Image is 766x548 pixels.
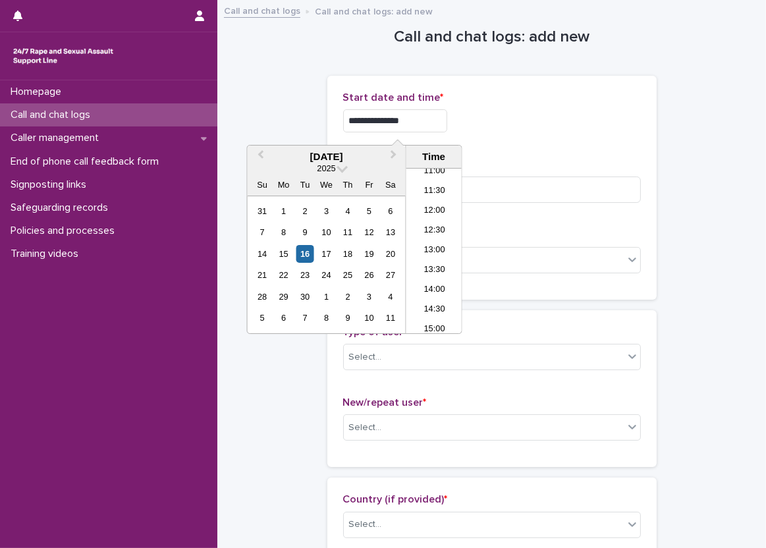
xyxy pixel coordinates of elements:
[5,248,89,260] p: Training videos
[381,176,399,194] div: Sa
[406,300,462,320] li: 14:30
[406,221,462,241] li: 12:30
[406,162,462,182] li: 11:00
[224,3,300,18] a: Call and chat logs
[5,225,125,237] p: Policies and processes
[381,266,399,284] div: Choose Saturday, September 27th, 2025
[275,176,292,194] div: Mo
[406,261,462,281] li: 13:30
[381,245,399,263] div: Choose Saturday, September 20th, 2025
[254,245,271,263] div: Choose Sunday, September 14th, 2025
[360,176,378,194] div: Fr
[315,3,433,18] p: Call and chat logs: add new
[5,86,72,98] p: Homepage
[339,266,356,284] div: Choose Thursday, September 25th, 2025
[317,309,335,327] div: Choose Wednesday, October 8th, 2025
[296,202,314,220] div: Choose Tuesday, September 2nd, 2025
[254,288,271,306] div: Choose Sunday, September 28th, 2025
[317,223,335,241] div: Choose Wednesday, September 10th, 2025
[343,494,448,505] span: Country (if provided)
[406,241,462,261] li: 13:00
[349,518,382,532] div: Select...
[296,309,314,327] div: Choose Tuesday, October 7th, 2025
[296,288,314,306] div: Choose Tuesday, September 30th, 2025
[317,288,335,306] div: Choose Wednesday, October 1st, 2025
[296,176,314,194] div: Tu
[275,245,292,263] div: Choose Monday, September 15th, 2025
[360,266,378,284] div: Choose Friday, September 26th, 2025
[381,202,399,220] div: Choose Saturday, September 6th, 2025
[296,223,314,241] div: Choose Tuesday, September 9th, 2025
[385,147,406,168] button: Next Month
[406,182,462,202] li: 11:30
[249,147,270,168] button: Previous Month
[343,327,407,337] span: Type of user
[275,202,292,220] div: Choose Monday, September 1st, 2025
[317,163,335,173] span: 2025
[275,223,292,241] div: Choose Monday, September 8th, 2025
[254,223,271,241] div: Choose Sunday, September 7th, 2025
[275,309,292,327] div: Choose Monday, October 6th, 2025
[5,155,169,168] p: End of phone call feedback form
[254,309,271,327] div: Choose Sunday, October 5th, 2025
[275,288,292,306] div: Choose Monday, September 29th, 2025
[360,288,378,306] div: Choose Friday, October 3rd, 2025
[254,202,271,220] div: Choose Sunday, August 31st, 2025
[360,309,378,327] div: Choose Friday, October 10th, 2025
[5,132,109,144] p: Caller management
[339,202,356,220] div: Choose Thursday, September 4th, 2025
[360,202,378,220] div: Choose Friday, September 5th, 2025
[317,245,335,263] div: Choose Wednesday, September 17th, 2025
[339,176,356,194] div: Th
[5,202,119,214] p: Safeguarding records
[11,43,116,69] img: rhQMoQhaT3yELyF149Cw
[327,28,657,47] h1: Call and chat logs: add new
[5,178,97,191] p: Signposting links
[339,309,356,327] div: Choose Thursday, October 9th, 2025
[406,320,462,340] li: 15:00
[339,223,356,241] div: Choose Thursday, September 11th, 2025
[360,223,378,241] div: Choose Friday, September 12th, 2025
[275,266,292,284] div: Choose Monday, September 22nd, 2025
[296,266,314,284] div: Choose Tuesday, September 23rd, 2025
[381,309,399,327] div: Choose Saturday, October 11th, 2025
[349,421,382,435] div: Select...
[349,350,382,364] div: Select...
[381,223,399,241] div: Choose Saturday, September 13th, 2025
[339,288,356,306] div: Choose Thursday, October 2nd, 2025
[252,200,401,329] div: month 2025-09
[254,266,271,284] div: Choose Sunday, September 21st, 2025
[317,202,335,220] div: Choose Wednesday, September 3rd, 2025
[317,176,335,194] div: We
[296,245,314,263] div: Choose Tuesday, September 16th, 2025
[248,151,406,163] div: [DATE]
[406,281,462,300] li: 14:00
[254,176,271,194] div: Su
[360,245,378,263] div: Choose Friday, September 19th, 2025
[343,92,444,103] span: Start date and time
[410,151,458,163] div: Time
[381,288,399,306] div: Choose Saturday, October 4th, 2025
[406,202,462,221] li: 12:00
[343,397,427,408] span: New/repeat user
[317,266,335,284] div: Choose Wednesday, September 24th, 2025
[339,245,356,263] div: Choose Thursday, September 18th, 2025
[5,109,101,121] p: Call and chat logs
